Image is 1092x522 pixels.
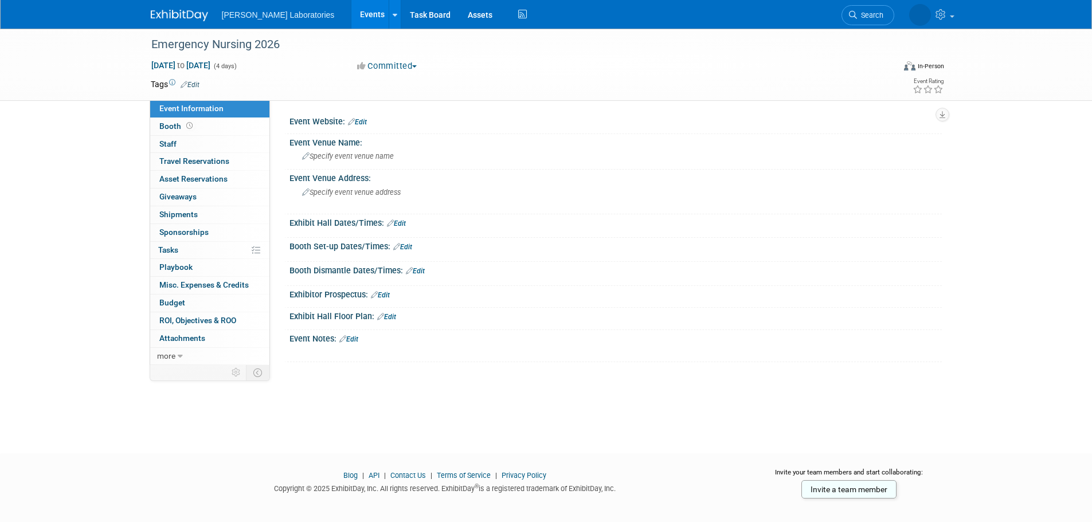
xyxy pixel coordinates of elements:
[289,308,942,323] div: Exhibit Hall Floor Plan:
[150,100,269,117] a: Event Information
[302,188,401,197] span: Specify event venue address
[841,5,894,25] a: Search
[502,471,546,480] a: Privacy Policy
[159,227,209,237] span: Sponsorships
[159,121,195,131] span: Booth
[226,365,246,380] td: Personalize Event Tab Strip
[917,62,944,70] div: In-Person
[159,156,229,166] span: Travel Reservations
[913,79,944,84] div: Event Rating
[150,136,269,153] a: Staff
[150,153,269,170] a: Travel Reservations
[757,468,942,485] div: Invite your team members and start collaborating:
[150,330,269,347] a: Attachments
[377,313,396,321] a: Edit
[904,61,915,70] img: Format-Inperson.png
[246,365,269,380] td: Toggle Event Tabs
[353,60,421,72] button: Committed
[359,471,367,480] span: |
[909,4,931,26] img: Tisha Davis
[151,79,199,90] td: Tags
[159,210,198,219] span: Shipments
[159,316,236,325] span: ROI, Objectives & ROO
[289,262,942,277] div: Booth Dismantle Dates/Times:
[157,351,175,360] span: more
[213,62,237,70] span: (4 days)
[150,242,269,259] a: Tasks
[381,471,389,480] span: |
[801,480,897,499] a: Invite a team member
[302,152,394,160] span: Specify event venue name
[159,192,197,201] span: Giveaways
[159,104,224,113] span: Event Information
[289,330,942,345] div: Event Notes:
[150,206,269,223] a: Shipments
[159,280,249,289] span: Misc. Expenses & Credits
[159,174,228,183] span: Asset Reservations
[158,245,178,254] span: Tasks
[150,118,269,135] a: Booth
[289,214,942,229] div: Exhibit Hall Dates/Times:
[339,335,358,343] a: Edit
[147,34,877,55] div: Emergency Nursing 2026
[343,471,358,480] a: Blog
[159,262,193,272] span: Playbook
[175,61,186,70] span: to
[150,171,269,188] a: Asset Reservations
[475,483,479,489] sup: ®
[437,471,491,480] a: Terms of Service
[151,481,740,494] div: Copyright © 2025 ExhibitDay, Inc. All rights reserved. ExhibitDay is a registered trademark of Ex...
[406,267,425,275] a: Edit
[222,10,335,19] span: [PERSON_NAME] Laboratories
[393,243,412,251] a: Edit
[387,219,406,227] a: Edit
[151,10,208,21] img: ExhibitDay
[492,471,500,480] span: |
[289,286,942,301] div: Exhibitor Prospectus:
[159,139,177,148] span: Staff
[159,298,185,307] span: Budget
[150,348,269,365] a: more
[390,471,426,480] a: Contact Us
[289,170,942,184] div: Event Venue Address:
[289,113,942,128] div: Event Website:
[150,277,269,294] a: Misc. Expenses & Credits
[369,471,379,480] a: API
[181,81,199,89] a: Edit
[150,189,269,206] a: Giveaways
[289,134,942,148] div: Event Venue Name:
[827,60,945,77] div: Event Format
[428,471,435,480] span: |
[371,291,390,299] a: Edit
[184,121,195,130] span: Booth not reserved yet
[150,259,269,276] a: Playbook
[289,238,942,253] div: Booth Set-up Dates/Times:
[159,333,205,343] span: Attachments
[151,60,211,70] span: [DATE] [DATE]
[857,11,883,19] span: Search
[150,295,269,312] a: Budget
[150,312,269,329] a: ROI, Objectives & ROO
[150,224,269,241] a: Sponsorships
[348,118,367,126] a: Edit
